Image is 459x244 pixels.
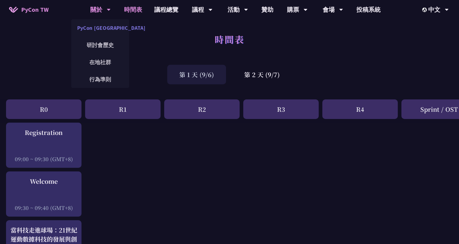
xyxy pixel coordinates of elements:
[243,99,319,119] div: R3
[21,5,49,14] span: PyCon TW
[3,2,55,17] a: PyCon TW
[9,155,78,163] div: 09:00 ~ 09:30 (GMT+8)
[71,72,129,86] a: 行為準則
[422,8,428,12] img: Locale Icon
[215,30,244,48] h1: 時間表
[71,38,129,52] a: 研討會歷史
[9,128,78,137] div: Registration
[232,65,292,84] div: 第 2 天 (9/7)
[9,7,18,13] img: Home icon of PyCon TW 2025
[6,99,81,119] div: R0
[9,204,78,211] div: 09:30 ~ 09:40 (GMT+8)
[71,21,129,35] a: PyCon [GEOGRAPHIC_DATA]
[9,177,78,186] div: Welcome
[167,65,226,84] div: 第 1 天 (9/6)
[71,55,129,69] a: 在地社群
[85,99,161,119] div: R1
[322,99,398,119] div: R4
[164,99,240,119] div: R2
